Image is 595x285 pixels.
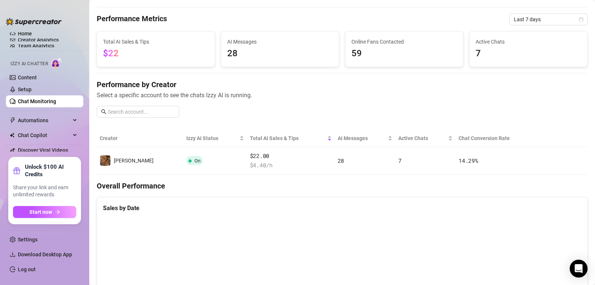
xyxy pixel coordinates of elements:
[250,161,332,170] span: $ 4.40 /h
[108,108,175,116] input: Search account...
[476,47,581,61] span: 7
[18,31,32,37] a: Home
[13,184,76,199] span: Share your link and earn unlimited rewards
[55,209,60,215] span: arrow-right
[18,266,36,272] a: Log out
[186,134,238,142] span: Izzy AI Status
[97,130,183,147] th: Creator
[10,251,16,257] span: download
[18,34,77,46] a: Creator Analytics
[456,130,538,147] th: Chat Conversion Rate
[29,209,52,215] span: Start now
[398,134,447,142] span: Active Chats
[18,43,54,49] a: Team Analytics
[97,91,588,100] span: Select a specific account to see the chats Izzy AI is running.
[101,109,106,114] span: search
[250,134,326,142] span: Total AI Sales & Tips
[459,157,478,164] span: 14.29 %
[194,158,200,164] span: On
[351,38,457,46] span: Online Fans Contacted
[51,57,62,68] img: AI Chatter
[476,38,581,46] span: Active Chats
[18,98,56,104] a: Chat Monitoring
[183,130,247,147] th: Izzy AI Status
[395,130,456,147] th: Active Chats
[13,206,76,218] button: Start nowarrow-right
[514,14,583,25] span: Last 7 days
[335,130,396,147] th: AI Messages
[10,117,16,123] span: thunderbolt
[103,48,119,58] span: $22
[18,75,37,80] a: Content
[338,134,387,142] span: AI Messages
[18,129,71,141] span: Chat Copilot
[338,157,344,164] span: 28
[100,155,110,166] img: Melanie
[6,18,62,25] img: logo-BBDzfeDw.svg
[247,130,335,147] th: Total AI Sales & Tips
[10,133,15,138] img: Chat Copilot
[10,60,48,67] span: Izzy AI Chatter
[103,38,209,46] span: Total AI Sales & Tips
[18,251,72,257] span: Download Desktop App
[97,181,588,191] h4: Overall Performance
[351,47,457,61] span: 59
[114,158,154,164] span: [PERSON_NAME]
[250,152,332,161] span: $22.00
[398,157,402,164] span: 7
[97,13,167,25] h4: Performance Metrics
[18,237,38,243] a: Settings
[570,260,588,278] div: Open Intercom Messenger
[13,167,20,174] span: gift
[18,147,68,153] a: Discover Viral Videos
[25,163,76,178] strong: Unlock $100 AI Credits
[227,47,333,61] span: 28
[579,17,583,22] span: calendar
[97,79,588,90] h4: Performance by Creator
[18,114,71,126] span: Automations
[227,38,333,46] span: AI Messages
[18,86,32,92] a: Setup
[103,203,581,213] div: Sales by Date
